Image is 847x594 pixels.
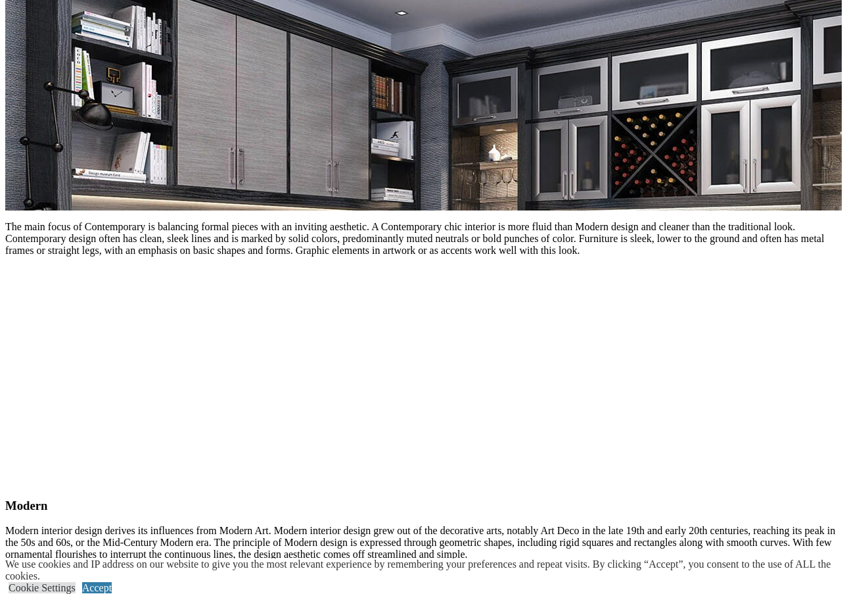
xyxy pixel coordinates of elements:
p: Modern interior design derives its influences from Modern Art. Modern interior design grew out of... [5,525,842,560]
div: We use cookies and IP address on our website to give you the most relevant experience by remember... [5,558,847,582]
a: Cookie Settings [9,582,76,593]
h3: Modern [5,499,842,513]
a: Accept [82,582,112,593]
p: The main focus of Contemporary is balancing formal pieces with an inviting aesthetic. A Contempor... [5,221,842,257]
